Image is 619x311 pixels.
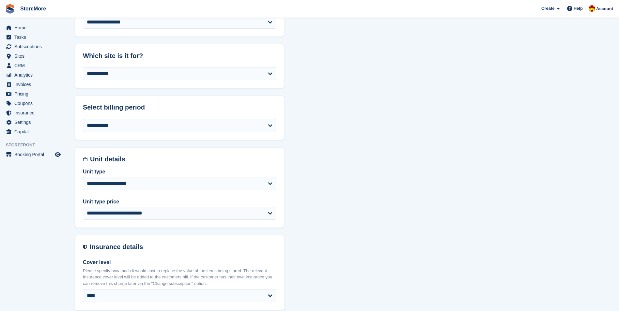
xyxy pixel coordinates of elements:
[14,150,54,159] span: Booking Portal
[3,150,62,159] a: menu
[3,127,62,136] a: menu
[14,42,54,51] span: Subscriptions
[54,151,62,158] a: Preview store
[3,52,62,61] a: menu
[3,70,62,80] a: menu
[3,23,62,32] a: menu
[14,33,54,42] span: Tasks
[83,259,276,266] label: Cover level
[14,61,54,70] span: CRM
[3,61,62,70] a: menu
[541,5,554,12] span: Create
[83,198,276,206] label: Unit type price
[83,52,276,60] h2: Which site is it for?
[14,52,54,61] span: Sites
[18,3,49,14] a: StoreMore
[14,118,54,127] span: Settings
[3,118,62,127] a: menu
[3,33,62,42] a: menu
[83,168,276,176] label: Unit type
[14,70,54,80] span: Analytics
[589,5,595,12] img: Store More Team
[3,89,62,98] a: menu
[14,89,54,98] span: Pricing
[14,108,54,117] span: Insurance
[3,99,62,108] a: menu
[90,243,276,251] h2: Insurance details
[6,142,65,148] span: Storefront
[83,268,276,287] p: Please specify how much it would cost to replace the value of the items being stored. The relevan...
[3,42,62,51] a: menu
[83,243,87,251] img: insurance-details-icon-731ffda60807649b61249b889ba3c5e2b5c27d34e2e1fb37a309f0fde93ff34a.svg
[3,80,62,89] a: menu
[83,155,87,163] img: unit-details-icon-595b0c5c156355b767ba7b61e002efae458ec76ed5ec05730b8e856ff9ea34a9.svg
[14,23,54,32] span: Home
[90,155,276,163] h2: Unit details
[3,108,62,117] a: menu
[83,104,276,111] h2: Select billing period
[5,4,15,14] img: stora-icon-8386f47178a22dfd0bd8f6a31ec36ba5ce8667c1dd55bd0f319d3a0aa187defe.svg
[596,6,613,12] span: Account
[14,99,54,108] span: Coupons
[14,127,54,136] span: Capital
[574,5,583,12] span: Help
[14,80,54,89] span: Invoices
